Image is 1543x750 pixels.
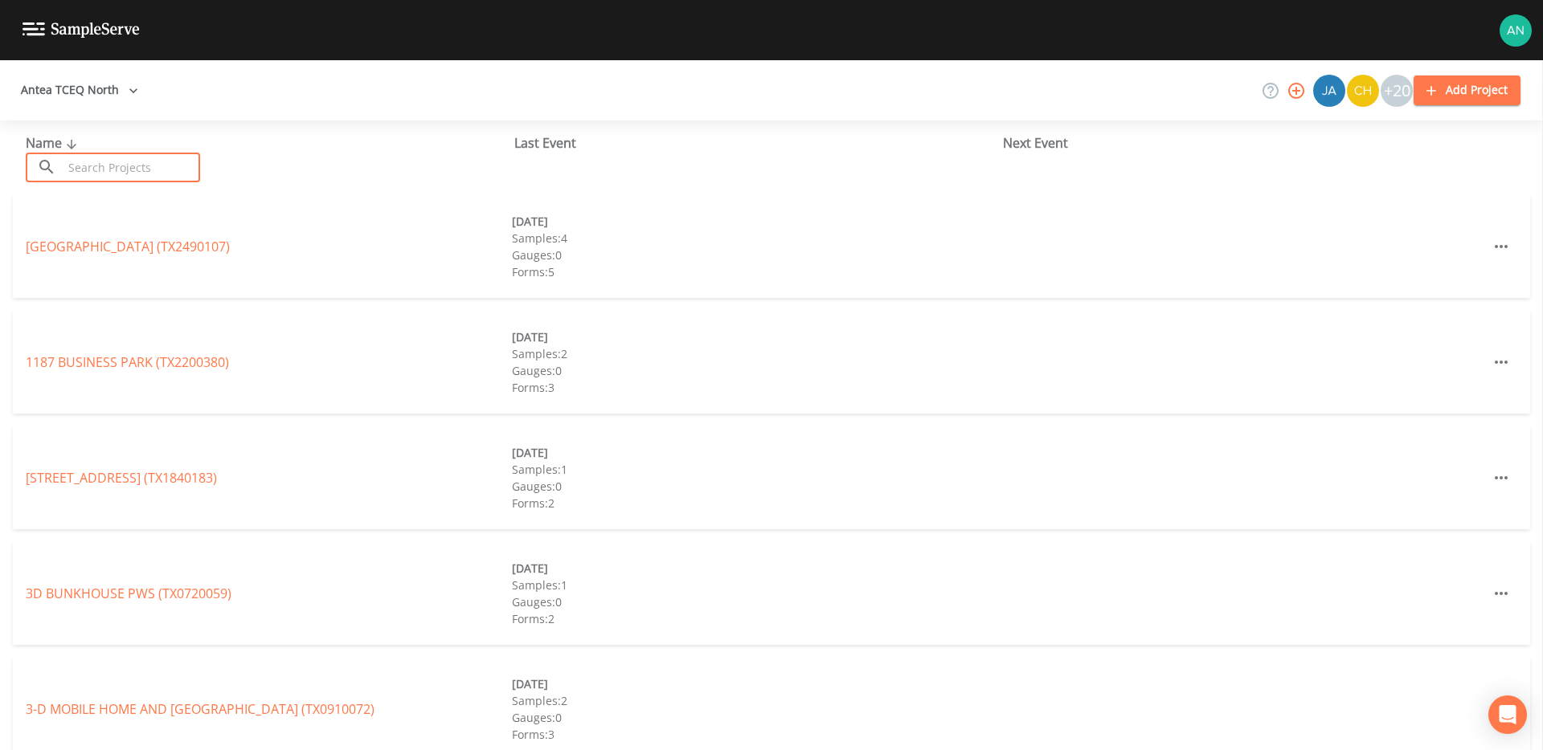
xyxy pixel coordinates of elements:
[1414,75,1520,105] button: Add Project
[512,263,998,280] div: Forms: 5
[512,692,998,709] div: Samples: 2
[1346,75,1380,107] div: Charles Medina
[63,153,200,182] input: Search Projects
[514,133,1003,153] div: Last Event
[512,461,998,478] div: Samples: 1
[1313,75,1345,107] img: 2e773653e59f91cc345d443c311a9659
[14,75,145,105] button: Antea TCEQ North
[512,379,998,396] div: Forms: 3
[26,585,231,602] a: 3D BUNKHOUSE PWS (TX0720059)
[512,478,998,495] div: Gauges: 0
[26,134,81,152] span: Name
[26,469,217,487] a: [STREET_ADDRESS] (TX1840183)
[512,495,998,512] div: Forms: 2
[512,560,998,577] div: [DATE]
[512,444,998,461] div: [DATE]
[26,353,229,371] a: 1187 BUSINESS PARK (TX2200380)
[1488,695,1527,734] div: Open Intercom Messenger
[512,328,998,345] div: [DATE]
[512,726,998,743] div: Forms: 3
[1003,133,1492,153] div: Next Event
[512,593,998,610] div: Gauges: 0
[1347,75,1379,107] img: c74b8b8b1c7a9d34f67c5e0ca157ed15
[512,345,998,362] div: Samples: 2
[23,22,140,38] img: logo
[26,700,374,718] a: 3-D MOBILE HOME AND [GEOGRAPHIC_DATA] (TX0910072)
[512,362,998,379] div: Gauges: 0
[512,577,998,593] div: Samples: 1
[512,709,998,726] div: Gauges: 0
[26,238,230,255] a: [GEOGRAPHIC_DATA] (TX2490107)
[512,230,998,247] div: Samples: 4
[1381,75,1413,107] div: +20
[1500,14,1532,47] img: c76c074581486bce1c0cbc9e29643337
[1312,75,1346,107] div: James Whitmire
[512,610,998,627] div: Forms: 2
[512,247,998,263] div: Gauges: 0
[512,675,998,692] div: [DATE]
[512,213,998,230] div: [DATE]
